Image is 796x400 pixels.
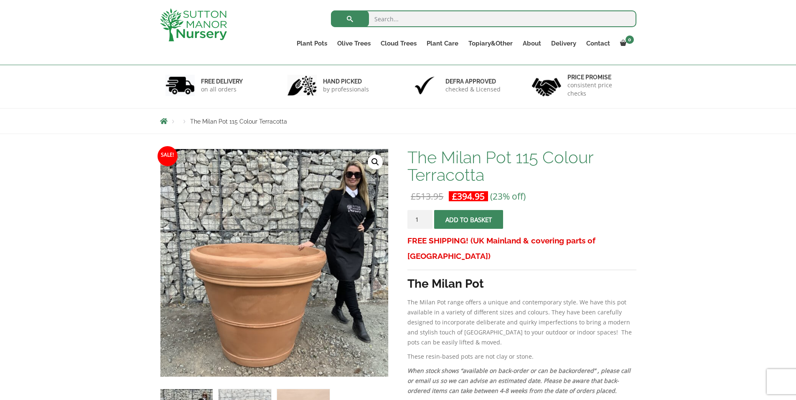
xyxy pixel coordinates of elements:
input: Search... [331,10,636,27]
a: 0 [615,38,636,49]
img: logo [160,8,227,41]
p: on all orders [201,85,243,94]
p: consistent price checks [567,81,631,98]
p: These resin-based pots are not clay or stone. [407,352,636,362]
img: 3.jpg [410,75,439,96]
em: When stock shows “available on back-order or can be backordered” , please call or email us so we ... [407,367,631,395]
a: Topiary&Other [463,38,518,49]
bdi: 513.95 [411,190,443,202]
h6: FREE DELIVERY [201,78,243,85]
a: Plant Care [422,38,463,49]
img: 4.jpg [532,73,561,98]
span: The Milan Pot 115 Colour Terracotta [190,118,287,125]
span: (23% off) [490,190,526,202]
input: Product quantity [407,210,432,229]
p: checked & Licensed [445,85,501,94]
bdi: 394.95 [452,190,485,202]
h6: Defra approved [445,78,501,85]
img: 1.jpg [165,75,195,96]
a: View full-screen image gallery [368,154,383,170]
span: 0 [626,35,634,44]
span: £ [411,190,416,202]
p: The Milan Pot range offers a unique and contemporary style. We have this pot available in a varie... [407,297,636,347]
h6: hand picked [323,78,369,85]
nav: Breadcrumbs [160,118,636,124]
span: Sale! [158,146,178,166]
h1: The Milan Pot 115 Colour Terracotta [407,149,636,184]
a: Delivery [546,38,581,49]
h3: FREE SHIPPING! (UK Mainland & covering parts of [GEOGRAPHIC_DATA]) [407,233,636,264]
a: Olive Trees [332,38,376,49]
a: Plant Pots [292,38,332,49]
p: by professionals [323,85,369,94]
a: About [518,38,546,49]
a: Cloud Trees [376,38,422,49]
img: 2.jpg [287,75,317,96]
span: £ [452,190,457,202]
strong: The Milan Pot [407,277,484,291]
button: Add to basket [434,210,503,229]
h6: Price promise [567,73,631,81]
a: Contact [581,38,615,49]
